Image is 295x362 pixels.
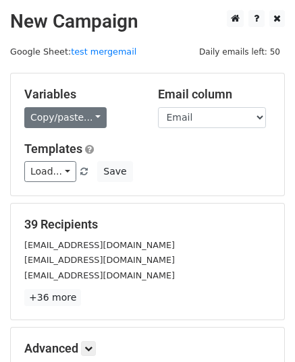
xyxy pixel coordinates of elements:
a: +36 more [24,289,81,306]
h5: Advanced [24,341,271,356]
small: [EMAIL_ADDRESS][DOMAIN_NAME] [24,270,175,280]
a: test mergemail [71,47,136,57]
iframe: Chat Widget [227,297,295,362]
a: Templates [24,142,82,156]
h5: Email column [158,87,271,102]
span: Daily emails left: 50 [194,44,285,59]
h5: 39 Recipients [24,217,271,232]
small: [EMAIL_ADDRESS][DOMAIN_NAME] [24,255,175,265]
button: Save [97,161,132,182]
div: Tiện ích trò chuyện [227,297,295,362]
small: [EMAIL_ADDRESS][DOMAIN_NAME] [24,240,175,250]
small: Google Sheet: [10,47,136,57]
a: Copy/paste... [24,107,107,128]
h5: Variables [24,87,138,102]
a: Load... [24,161,76,182]
h2: New Campaign [10,10,285,33]
a: Daily emails left: 50 [194,47,285,57]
